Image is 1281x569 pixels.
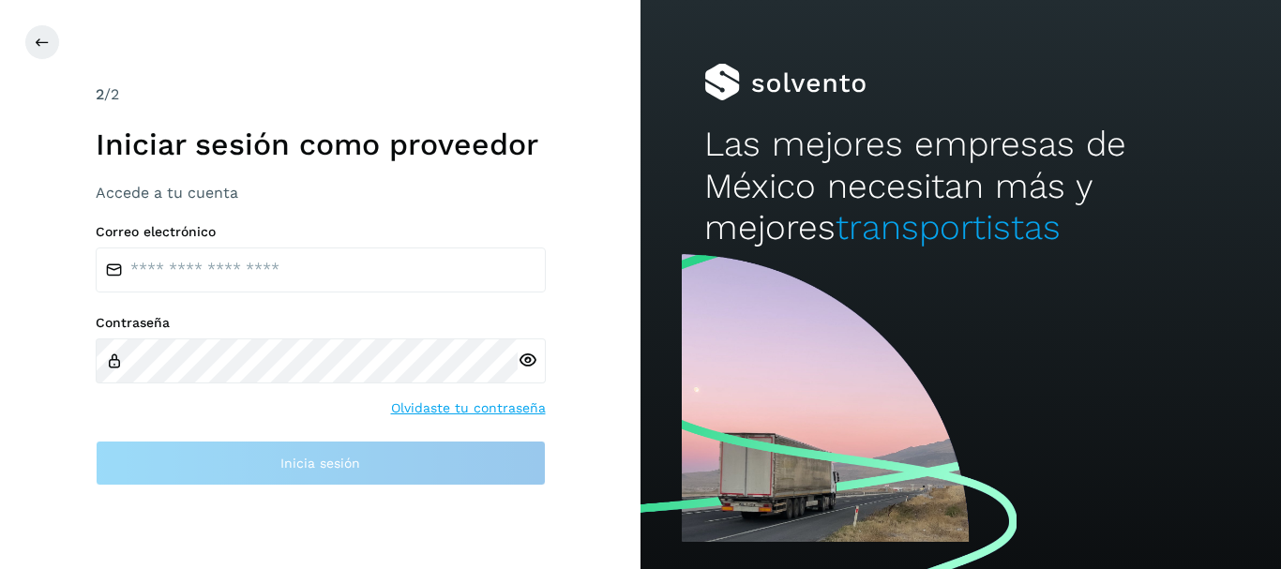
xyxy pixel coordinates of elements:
h2: Las mejores empresas de México necesitan más y mejores [704,124,1216,248]
label: Contraseña [96,315,546,331]
h3: Accede a tu cuenta [96,184,546,202]
h1: Iniciar sesión como proveedor [96,127,546,162]
label: Correo electrónico [96,224,546,240]
button: Inicia sesión [96,441,546,486]
span: 2 [96,85,104,103]
a: Olvidaste tu contraseña [391,398,546,418]
div: /2 [96,83,546,106]
span: transportistas [836,207,1061,247]
span: Inicia sesión [280,457,360,470]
